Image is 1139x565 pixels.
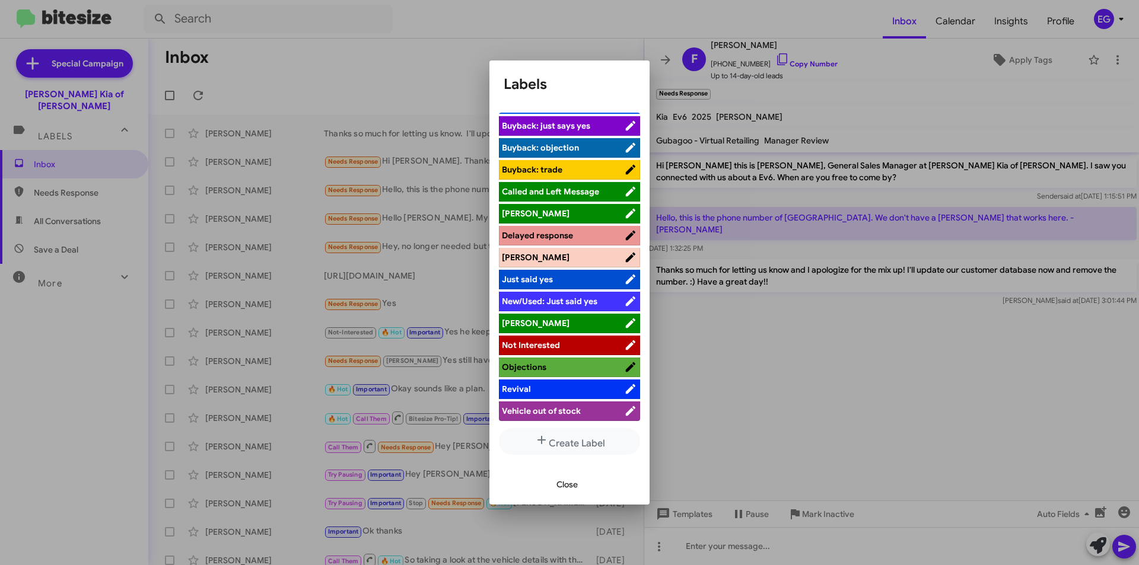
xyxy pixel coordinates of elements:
button: Create Label [499,428,640,455]
span: Called and Left Message [502,186,599,197]
span: New/Used: Just said yes [502,296,597,307]
span: Just said yes [502,274,553,285]
span: [PERSON_NAME] [502,318,569,328]
span: Delayed response [502,230,573,241]
span: [PERSON_NAME] [502,252,569,263]
span: Buyback: objection [502,142,579,153]
span: Objections [502,362,546,372]
span: Buyback: just says yes [502,120,590,131]
h1: Labels [504,75,635,94]
span: Close [556,474,578,495]
span: Revival [502,384,531,394]
button: Close [547,474,587,495]
span: [PERSON_NAME] [502,208,569,219]
span: Vehicle out of stock [502,406,581,416]
span: Buyback: trade [502,164,562,175]
span: Not Interested [502,340,560,350]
